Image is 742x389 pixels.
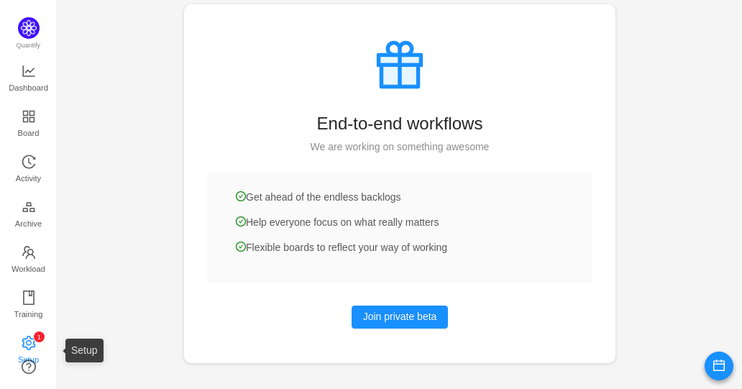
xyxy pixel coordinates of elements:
p: 1 [37,331,40,342]
button: icon: calendar [705,352,733,380]
a: Training [22,291,36,320]
i: icon: gold [22,200,36,214]
span: Board [18,119,40,147]
a: icon: question-circle [22,360,36,374]
span: Archive [15,209,42,238]
img: Quantify [18,17,40,39]
span: Setup [18,345,39,374]
a: Activity [22,155,36,184]
span: Training [14,300,42,329]
a: Workload [22,246,36,275]
a: Archive [22,201,36,229]
span: Dashboard [9,73,48,102]
i: icon: team [22,245,36,260]
span: Workload [12,255,45,283]
button: Join private beta [352,306,449,329]
a: Dashboard [22,65,36,93]
i: icon: appstore [22,109,36,124]
span: Activity [16,164,41,193]
sup: 1 [34,331,45,342]
i: icon: book [22,290,36,305]
span: Quantify [17,42,41,49]
i: icon: history [22,155,36,169]
a: icon: settingSetup [22,337,36,365]
i: icon: setting [22,336,36,350]
a: Board [22,110,36,139]
i: icon: line-chart [22,64,36,78]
